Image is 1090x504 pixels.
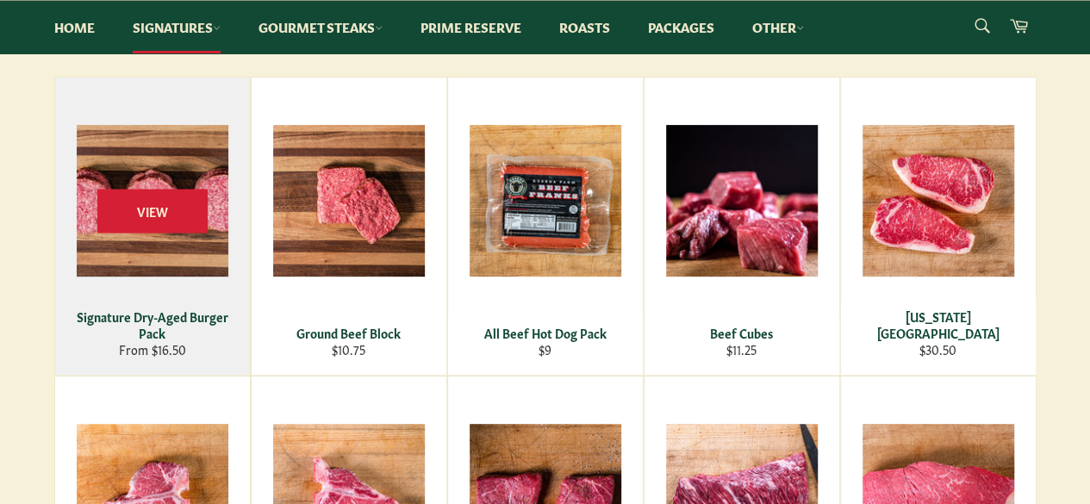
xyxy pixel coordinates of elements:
[447,77,644,376] a: All Beef Hot Dog Pack All Beef Hot Dog Pack $9
[851,341,1025,358] div: $30.50
[666,125,818,277] img: Beef Cubes
[251,77,447,376] a: Ground Beef Block Ground Beef Block $10.75
[735,1,821,53] a: Other
[115,1,238,53] a: Signatures
[273,125,425,277] img: Ground Beef Block
[241,1,400,53] a: Gourmet Steaks
[458,325,632,341] div: All Beef Hot Dog Pack
[470,125,621,277] img: All Beef Hot Dog Pack
[655,325,828,341] div: Beef Cubes
[542,1,627,53] a: Roasts
[37,1,112,53] a: Home
[863,125,1014,277] img: New York Strip
[631,1,732,53] a: Packages
[851,308,1025,342] div: [US_STATE][GEOGRAPHIC_DATA]
[840,77,1037,376] a: New York Strip [US_STATE][GEOGRAPHIC_DATA] $30.50
[262,325,435,341] div: Ground Beef Block
[644,77,840,376] a: Beef Cubes Beef Cubes $11.25
[262,341,435,358] div: $10.75
[65,308,239,342] div: Signature Dry-Aged Burger Pack
[655,341,828,358] div: $11.25
[403,1,539,53] a: Prime Reserve
[458,341,632,358] div: $9
[97,189,208,233] span: View
[54,77,251,376] a: Signature Dry-Aged Burger Pack Signature Dry-Aged Burger Pack From $16.50 View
